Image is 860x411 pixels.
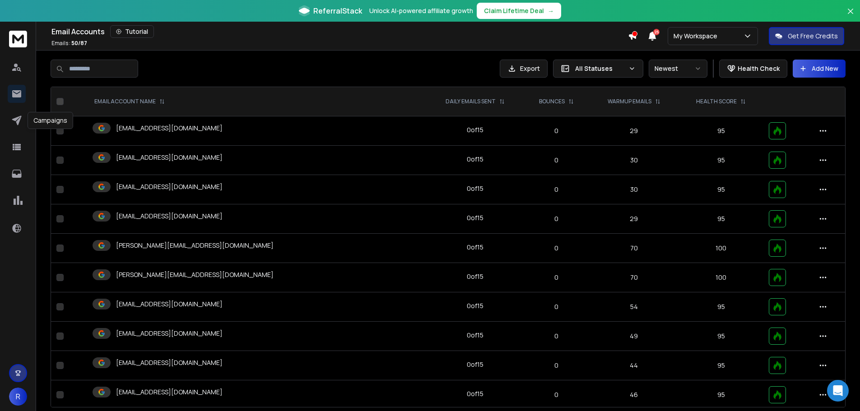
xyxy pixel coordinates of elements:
p: DAILY EMAILS SENT [446,98,496,105]
p: Health Check [738,64,780,73]
div: 0 of 15 [467,125,483,134]
p: 0 [530,273,584,282]
div: 0 of 15 [467,331,483,340]
span: 50 / 87 [71,39,87,47]
p: WARMUP EMAILS [608,98,651,105]
button: Tutorial [110,25,154,38]
td: 95 [679,146,763,175]
p: 0 [530,390,584,399]
div: 0 of 15 [467,213,483,222]
td: 95 [679,292,763,322]
button: R [9,388,27,406]
p: 0 [530,214,584,223]
button: Newest [649,60,707,78]
p: 0 [530,302,584,311]
p: Emails : [51,40,87,47]
p: [PERSON_NAME][EMAIL_ADDRESS][DOMAIN_NAME] [116,241,274,250]
div: 0 of 15 [467,360,483,369]
td: 95 [679,175,763,204]
p: BOUNCES [539,98,565,105]
button: Close banner [845,5,856,27]
div: Email Accounts [51,25,628,38]
p: 0 [530,185,584,194]
p: [EMAIL_ADDRESS][DOMAIN_NAME] [116,300,223,309]
p: 0 [530,126,584,135]
p: 0 [530,156,584,165]
p: All Statuses [575,64,625,73]
span: 25 [653,29,660,35]
div: 0 of 15 [467,301,483,310]
p: [EMAIL_ADDRESS][DOMAIN_NAME] [116,124,223,133]
div: 0 of 15 [467,243,483,252]
p: 0 [530,361,584,370]
td: 30 [589,175,679,204]
td: 95 [679,351,763,380]
td: 54 [589,292,679,322]
td: 29 [589,116,679,146]
span: → [548,6,554,15]
button: Get Free Credits [769,27,844,45]
button: Claim Lifetime Deal→ [477,3,561,19]
p: 0 [530,244,584,253]
p: Unlock AI-powered affiliate growth [369,6,473,15]
button: Add New [793,60,846,78]
td: 95 [679,204,763,234]
button: Export [500,60,548,78]
div: EMAIL ACCOUNT NAME [94,98,165,105]
td: 95 [679,322,763,351]
button: Health Check [719,60,787,78]
p: [EMAIL_ADDRESS][DOMAIN_NAME] [116,212,223,221]
td: 70 [589,263,679,292]
p: [EMAIL_ADDRESS][DOMAIN_NAME] [116,182,223,191]
td: 49 [589,322,679,351]
p: [EMAIL_ADDRESS][DOMAIN_NAME] [116,388,223,397]
p: [EMAIL_ADDRESS][DOMAIN_NAME] [116,153,223,162]
p: [EMAIL_ADDRESS][DOMAIN_NAME] [116,358,223,367]
td: 30 [589,146,679,175]
div: 0 of 15 [467,389,483,398]
p: [EMAIL_ADDRESS][DOMAIN_NAME] [116,329,223,338]
td: 100 [679,263,763,292]
div: Open Intercom Messenger [827,380,849,402]
div: 0 of 15 [467,184,483,193]
td: 44 [589,351,679,380]
p: Get Free Credits [788,32,838,41]
td: 46 [589,380,679,410]
td: 29 [589,204,679,234]
span: ReferralStack [313,5,362,16]
p: HEALTH SCORE [696,98,737,105]
div: Campaigns [28,112,73,129]
p: [PERSON_NAME][EMAIL_ADDRESS][DOMAIN_NAME] [116,270,274,279]
td: 95 [679,380,763,410]
div: 0 of 15 [467,155,483,164]
td: 70 [589,234,679,263]
p: My Workspace [674,32,721,41]
p: 0 [530,332,584,341]
div: 0 of 15 [467,272,483,281]
td: 100 [679,234,763,263]
td: 95 [679,116,763,146]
